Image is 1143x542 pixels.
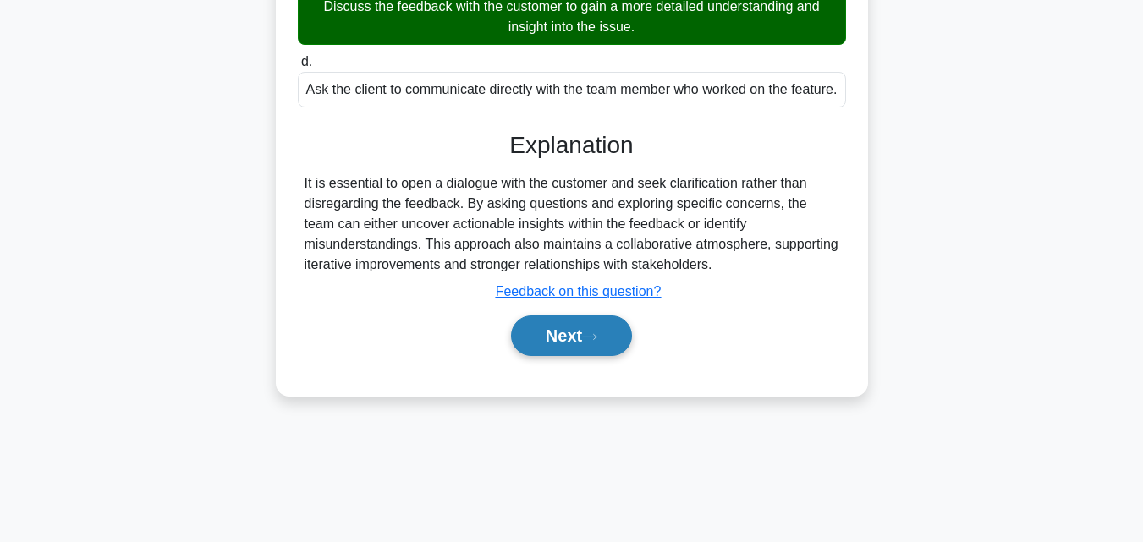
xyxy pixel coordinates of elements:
div: It is essential to open a dialogue with the customer and seek clarification rather than disregard... [305,173,839,275]
span: d. [301,54,312,68]
a: Feedback on this question? [496,284,662,298]
h3: Explanation [308,131,836,160]
div: Ask the client to communicate directly with the team member who worked on the feature. [298,72,846,107]
button: Next [511,315,632,356]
